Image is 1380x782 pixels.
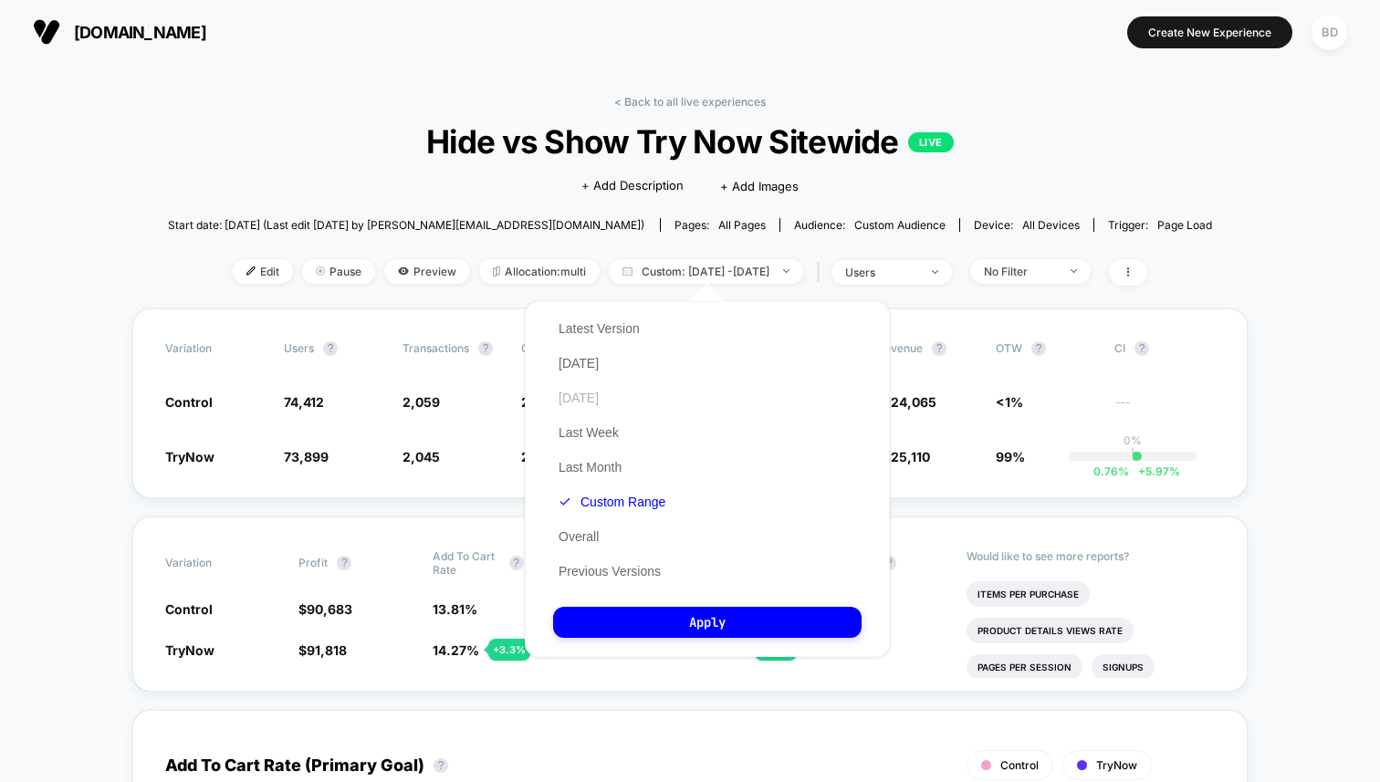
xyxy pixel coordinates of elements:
[479,259,600,284] span: Allocation: multi
[718,218,766,232] span: all pages
[402,449,440,464] span: 2,045
[553,607,862,638] button: Apply
[553,424,624,441] button: Last Week
[298,642,347,658] span: $
[932,341,946,356] button: ?
[165,341,266,356] span: Variation
[996,394,1023,410] span: <1%
[33,18,60,46] img: Visually logo
[1108,218,1212,232] div: Trigger:
[967,654,1082,680] li: Pages Per Session
[622,266,632,276] img: calendar
[720,179,799,193] span: + Add Images
[307,601,352,617] span: 90,683
[996,341,1096,356] span: OTW
[284,341,314,355] span: users
[1093,464,1129,478] span: 0.76 %
[1124,433,1142,447] p: 0%
[783,269,789,273] img: end
[165,394,213,410] span: Control
[316,266,325,276] img: end
[165,549,266,577] span: Variation
[674,218,766,232] div: Pages:
[553,563,666,579] button: Previous Versions
[298,601,352,617] span: $
[74,23,206,42] span: [DOMAIN_NAME]
[553,355,604,371] button: [DATE]
[302,259,375,284] span: Pause
[298,556,328,569] span: Profit
[488,639,530,661] div: + 3.3 %
[854,218,946,232] span: Custom Audience
[553,528,604,545] button: Overall
[885,394,936,410] span: 124,065
[1129,464,1180,478] span: 5.97 %
[478,341,493,356] button: ?
[434,758,448,773] button: ?
[967,549,1216,563] p: Would like to see more reports?
[168,218,644,232] span: Start date: [DATE] (Last edit [DATE] by [PERSON_NAME][EMAIL_ADDRESS][DOMAIN_NAME])
[284,449,329,464] span: 73,899
[1138,464,1145,478] span: +
[553,390,604,406] button: [DATE]
[1157,218,1212,232] span: Page Load
[794,218,946,232] div: Audience:
[812,259,831,286] span: |
[1127,16,1292,48] button: Create New Experience
[996,449,1025,464] span: 99%
[1092,654,1155,680] li: Signups
[1131,447,1134,461] p: |
[1022,218,1080,232] span: all devices
[1096,758,1137,772] span: TryNow
[932,270,938,274] img: end
[1114,341,1215,356] span: CI
[402,394,440,410] span: 2,059
[984,265,1057,278] div: No Filter
[1071,269,1077,273] img: end
[581,177,684,195] span: + Add Description
[433,601,477,617] span: 13.81 %
[908,132,954,152] p: LIVE
[433,549,500,577] span: Add To Cart Rate
[609,259,803,284] span: Custom: [DATE] - [DATE]
[967,618,1134,643] li: Product Details Views Rate
[553,320,645,337] button: Latest Version
[165,449,214,464] span: TryNow
[967,581,1090,607] li: Items Per Purchase
[402,341,469,355] span: Transactions
[553,494,671,510] button: Custom Range
[323,341,338,356] button: ?
[337,556,351,570] button: ?
[220,122,1160,161] span: Hide vs Show Try Now Sitewide
[1031,341,1046,356] button: ?
[433,642,479,658] span: 14.27 %
[845,266,918,279] div: users
[307,642,347,658] span: 91,818
[384,259,470,284] span: Preview
[553,459,627,475] button: Last Month
[284,394,324,410] span: 74,412
[165,642,214,658] span: TryNow
[165,601,213,617] span: Control
[493,266,500,276] img: rebalance
[614,95,766,109] a: < Back to all live experiences
[233,259,293,284] span: Edit
[1114,397,1215,411] span: ---
[959,218,1093,232] span: Device:
[246,266,256,276] img: edit
[1134,341,1149,356] button: ?
[1000,758,1039,772] span: Control
[1306,14,1353,51] button: BD
[1312,15,1347,50] div: BD
[27,17,212,47] button: [DOMAIN_NAME]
